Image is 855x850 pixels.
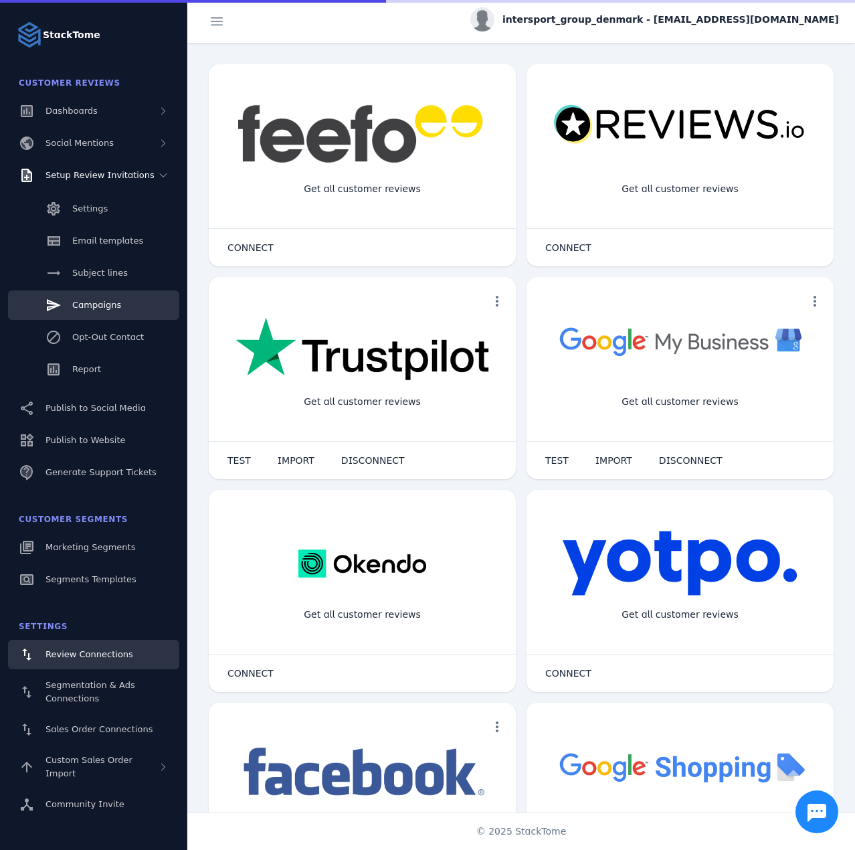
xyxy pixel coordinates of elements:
span: Community Invite [45,799,124,809]
span: Report [72,364,101,374]
a: Publish to Social Media [8,394,179,423]
button: DISCONNECT [646,447,736,474]
span: Sales Order Connections [45,724,153,734]
span: intersport_group_denmark - [EMAIL_ADDRESS][DOMAIN_NAME] [502,13,839,27]
button: IMPORT [264,447,328,474]
span: CONNECT [227,243,274,252]
span: Setup Review Invitations [45,170,155,180]
span: Review Connections [45,649,133,659]
span: Subject lines [72,268,128,278]
div: Import Products from Google [601,810,759,845]
span: CONNECT [545,669,591,678]
span: CONNECT [227,669,274,678]
span: Dashboards [45,106,98,116]
a: Generate Support Tickets [8,458,179,487]
button: DISCONNECT [328,447,418,474]
a: Sales Order Connections [8,715,179,744]
img: Logo image [16,21,43,48]
span: Settings [72,203,108,214]
span: Customer Reviews [19,78,120,88]
button: TEST [532,447,582,474]
img: yotpo.png [562,530,798,597]
span: DISCONNECT [341,456,405,465]
span: Custom Sales Order Import [45,755,132,778]
span: Settings [19,622,68,631]
div: Get all customer reviews [293,384,432,420]
img: feefo.png [235,104,489,163]
img: trustpilot.png [235,317,489,383]
span: TEST [545,456,569,465]
img: okendo.webp [298,530,426,597]
div: Get all customer reviews [611,597,749,632]
a: Segmentation & Ads Connections [8,672,179,712]
a: Settings [8,194,179,224]
button: intersport_group_denmark - [EMAIL_ADDRESS][DOMAIN_NAME] [470,7,839,31]
span: Campaigns [72,300,121,310]
span: TEST [227,456,251,465]
strong: StackTome [43,28,100,42]
span: © 2025 StackTome [476,825,567,839]
a: Publish to Website [8,426,179,455]
a: Marketing Segments [8,533,179,562]
div: Get all customer reviews [611,171,749,207]
span: Segments Templates [45,574,136,584]
span: Customer Segments [19,515,128,524]
span: Marketing Segments [45,542,135,552]
img: profile.jpg [470,7,494,31]
img: reviewsio.svg [553,104,807,145]
button: CONNECT [214,234,287,261]
button: TEST [214,447,264,474]
button: IMPORT [582,447,646,474]
img: googleshopping.png [553,743,807,790]
span: CONNECT [545,243,591,252]
div: Get all customer reviews [293,597,432,632]
button: CONNECT [532,234,605,261]
span: IMPORT [595,456,632,465]
img: facebook.png [235,743,489,802]
span: Generate Support Tickets [45,467,157,477]
span: IMPORT [278,456,314,465]
button: more [801,288,828,315]
button: more [484,713,510,740]
a: Campaigns [8,290,179,320]
button: CONNECT [214,660,287,687]
span: Segmentation & Ads Connections [45,680,135,703]
div: Get all customer reviews [293,171,432,207]
a: Subject lines [8,258,179,288]
button: more [484,288,510,315]
a: Segments Templates [8,565,179,594]
img: googlebusiness.png [553,317,807,365]
button: CONNECT [532,660,605,687]
span: DISCONNECT [659,456,723,465]
span: Email templates [72,236,143,246]
a: Report [8,355,179,384]
a: Email templates [8,226,179,256]
a: Opt-Out Contact [8,323,179,352]
a: Community Invite [8,790,179,819]
span: Publish to Website [45,435,125,445]
a: Review Connections [8,640,179,669]
span: Social Mentions [45,138,114,148]
span: Publish to Social Media [45,403,146,413]
span: Opt-Out Contact [72,332,144,342]
div: Get all customer reviews [611,384,749,420]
